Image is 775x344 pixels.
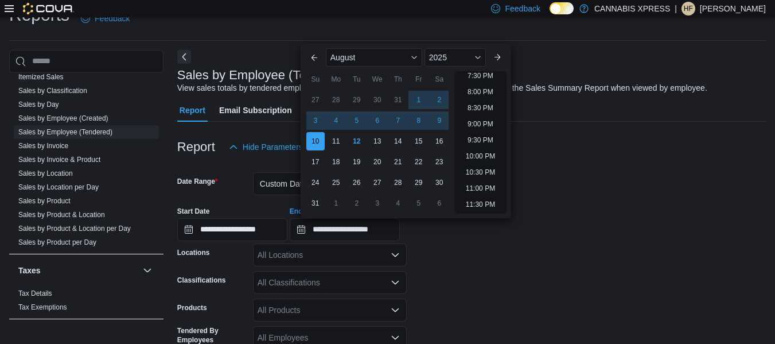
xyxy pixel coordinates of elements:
span: Sales by Classification [18,86,87,95]
button: Previous Month [305,48,324,67]
div: day-14 [389,132,407,150]
button: Open list of options [391,333,400,342]
button: Taxes [18,265,138,276]
label: Products [177,303,207,312]
button: Open list of options [391,250,400,260]
div: Taxes [9,287,163,319]
div: day-2 [430,91,449,109]
p: | [675,2,677,16]
li: 11:30 PM [461,198,500,211]
p: CANNABIS XPRESS [594,2,670,16]
a: Sales by Product & Location per Day [18,225,131,233]
span: Feedback [95,13,130,24]
div: Mo [327,70,345,88]
img: Cova [23,3,74,14]
button: Next [177,50,191,64]
span: Itemized Sales [18,72,64,82]
div: day-5 [410,194,428,212]
a: Tax Details [18,289,52,297]
button: Next month [488,48,507,67]
span: Sales by Product & Location per Day [18,224,131,233]
div: day-1 [327,194,345,212]
div: day-21 [389,153,407,171]
span: Sales by Location per Day [18,183,99,192]
div: day-30 [368,91,387,109]
div: day-20 [368,153,387,171]
div: day-9 [430,111,449,130]
div: day-5 [348,111,366,130]
button: Taxes [141,264,154,277]
li: 10:00 PM [461,149,500,163]
ul: Time [454,71,507,214]
li: 10:30 PM [461,165,500,179]
li: 9:00 PM [463,117,498,131]
div: day-13 [368,132,387,150]
div: day-10 [306,132,325,150]
div: Sales [9,56,163,254]
span: Sales by Location [18,169,73,178]
div: day-29 [410,173,428,192]
a: Sales by Location [18,169,73,177]
a: Sales by Employee (Created) [18,114,108,122]
span: Sales by Product per Day [18,238,96,247]
div: day-24 [306,173,325,192]
li: 8:00 PM [463,85,498,99]
div: day-12 [348,132,366,150]
a: Sales by Location per Day [18,183,99,191]
div: Button. Open the year selector. 2025 is currently selected. [425,48,486,67]
button: Hide Parameters [224,136,307,159]
span: Tax Exemptions [18,303,67,312]
label: Date Range [177,177,218,186]
span: Sales by Day [18,100,59,109]
div: Th [389,70,407,88]
div: day-3 [368,194,387,212]
div: day-31 [389,91,407,109]
span: Report [180,99,205,122]
span: Sales by Product & Location [18,210,105,219]
span: Hide Parameters [243,141,303,153]
a: Sales by Product & Location [18,211,105,219]
div: day-6 [368,111,387,130]
a: Sales by Product [18,197,71,205]
div: Sa [430,70,449,88]
label: Locations [177,248,210,257]
div: day-30 [430,173,449,192]
span: August [330,53,356,62]
div: day-22 [410,153,428,171]
a: Feedback [76,7,134,30]
label: Start Date [177,207,210,216]
div: We [368,70,387,88]
div: View sales totals by tendered employee for a specified date range. This report is equivalent to t... [177,82,707,94]
div: day-16 [430,132,449,150]
input: Dark Mode [550,2,574,14]
input: Press the down key to enter a popover containing a calendar. Press the escape key to close the po... [290,218,400,241]
span: Sales by Employee (Tendered) [18,127,112,137]
div: August, 2025 [305,90,450,214]
div: day-4 [389,194,407,212]
a: Itemized Sales [18,73,64,81]
a: Sales by Invoice & Product [18,156,100,164]
button: Open list of options [391,278,400,287]
div: Tu [348,70,366,88]
a: Sales by Invoice [18,142,68,150]
input: Press the down key to open a popover containing a calendar. [177,218,287,241]
label: Classifications [177,276,226,285]
a: Sales by Classification [18,87,87,95]
div: day-19 [348,153,366,171]
p: [PERSON_NAME] [700,2,766,16]
div: day-1 [410,91,428,109]
span: Tax Details [18,289,52,298]
span: HF [684,2,693,16]
div: Su [306,70,325,88]
span: Sales by Product [18,196,71,206]
li: 9:30 PM [463,133,498,147]
a: Sales by Product per Day [18,238,96,246]
div: day-31 [306,194,325,212]
div: day-27 [306,91,325,109]
div: day-11 [327,132,345,150]
li: 7:30 PM [463,69,498,83]
button: Open list of options [391,306,400,315]
span: Feedback [505,3,540,14]
h3: Report [177,140,215,154]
